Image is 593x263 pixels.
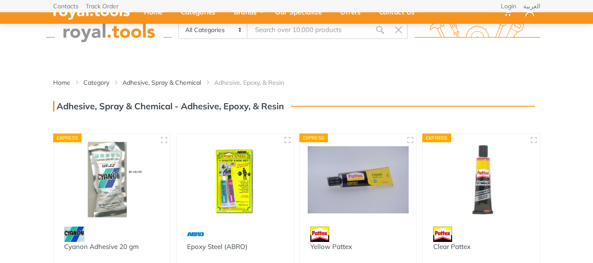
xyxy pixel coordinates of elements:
a: Track Order [86,3,119,9]
div: Express [53,133,82,142]
a: Login [501,3,516,9]
img: royal.tools Logo [414,18,540,42]
img: 12.webp [310,227,329,242]
a: Home [53,78,70,87]
input: Site search [248,21,370,39]
a: Adhesive, Spray & Chemical [122,78,201,87]
a: Yellow Pattex [310,242,352,251]
li: Adhesive, Epoxy, & Resin [214,78,297,87]
a: Epoxy Steel (ABRO) [187,242,248,251]
img: Royal Tools - Cyanon Adhesive 20 gm [61,142,163,218]
a: العربية [523,3,540,9]
img: 12.webp [433,227,452,242]
a: Category [83,78,109,87]
a: Contacts [53,3,79,9]
select: Category [179,22,248,38]
img: Royal Tools - Yellow Pattex [308,142,409,218]
img: Royal Tools - Clear Pattex [431,142,532,218]
h3: Adhesive, Spray & Chemical - Adhesive, Epoxy, & Resin [53,101,284,112]
img: 30.webp [64,227,85,242]
div: Express [422,133,451,142]
img: Royal Tools - Epoxy Steel (ABRO) [184,142,286,218]
img: 7.webp [187,227,205,242]
img: royal.tools Logo [46,18,172,42]
a: Cyanon Adhesive 20 gm [64,242,139,251]
nav: breadcrumb [53,78,540,87]
div: Express [299,133,328,142]
a: Clear Pattex [433,242,471,251]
